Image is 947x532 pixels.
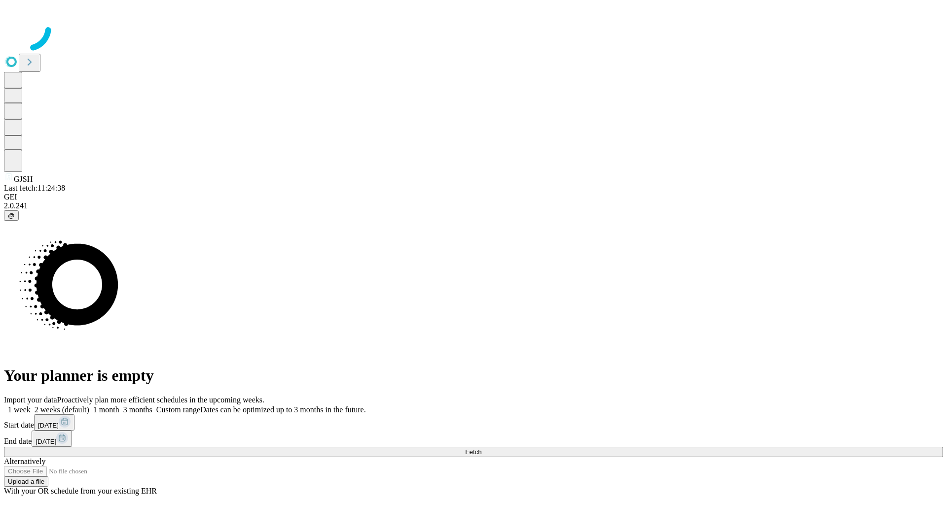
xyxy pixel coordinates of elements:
[36,438,56,445] span: [DATE]
[4,447,943,457] button: Fetch
[38,422,59,429] span: [DATE]
[4,210,19,221] button: @
[4,414,943,431] div: Start date
[4,201,943,210] div: 2.0.241
[200,405,365,414] span: Dates can be optimized up to 3 months in the future.
[8,212,15,219] span: @
[4,476,48,487] button: Upload a file
[8,405,31,414] span: 1 week
[93,405,119,414] span: 1 month
[465,448,481,456] span: Fetch
[156,405,200,414] span: Custom range
[4,366,943,385] h1: Your planner is empty
[123,405,152,414] span: 3 months
[4,487,157,495] span: With your OR schedule from your existing EHR
[4,431,943,447] div: End date
[4,193,943,201] div: GEI
[34,414,74,431] button: [DATE]
[57,396,264,404] span: Proactively plan more efficient schedules in the upcoming weeks.
[4,457,45,465] span: Alternatively
[4,184,65,192] span: Last fetch: 11:24:38
[32,431,72,447] button: [DATE]
[35,405,89,414] span: 2 weeks (default)
[14,175,33,183] span: GJSH
[4,396,57,404] span: Import your data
